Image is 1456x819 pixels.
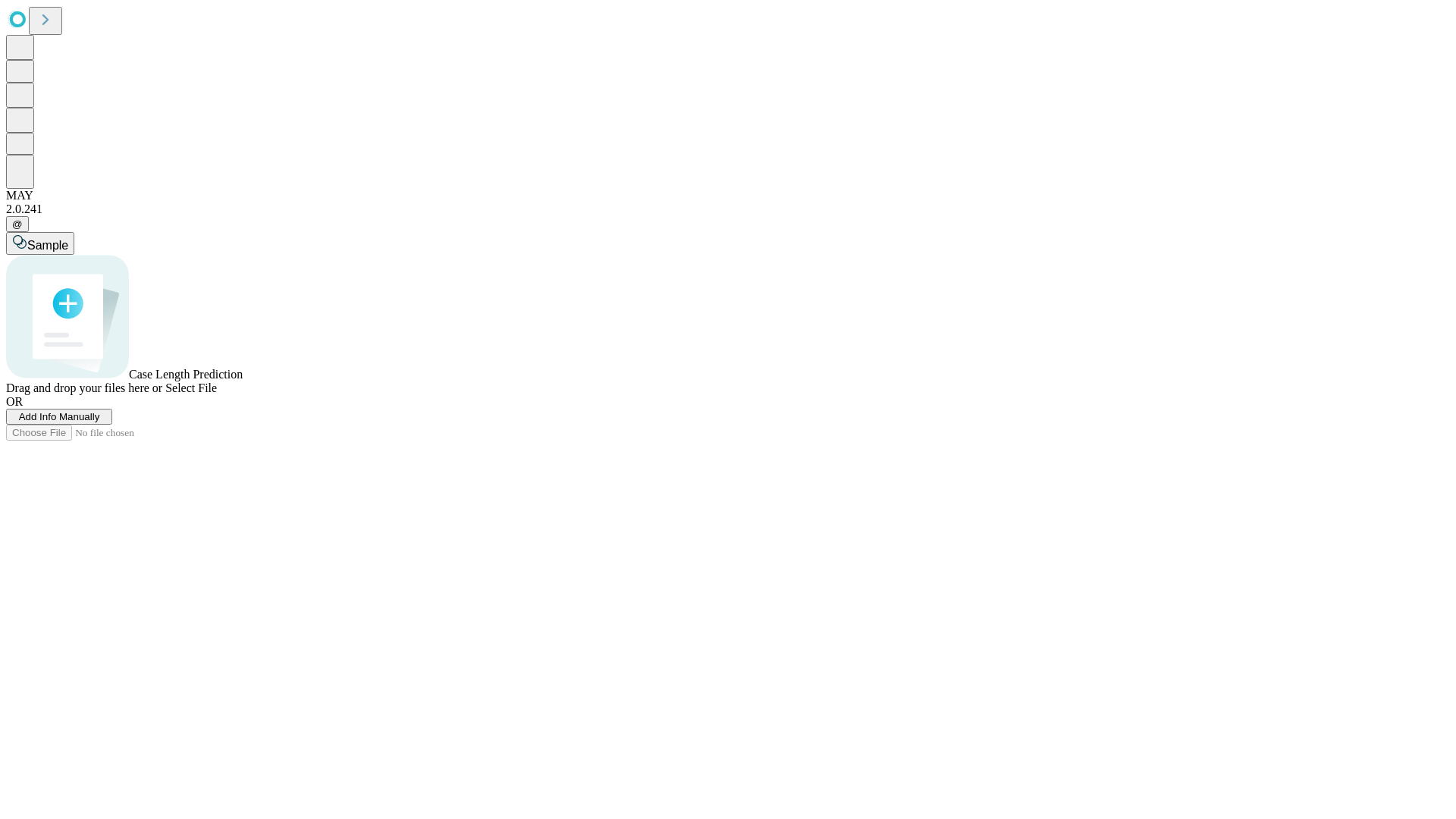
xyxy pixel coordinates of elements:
button: @ [6,216,29,232]
div: 2.0.241 [6,202,1450,216]
span: Drag and drop your files here or [6,381,162,394]
span: OR [6,395,23,408]
div: MAY [6,189,1450,202]
button: Add Info Manually [6,409,112,425]
span: @ [12,218,23,230]
span: Sample [27,239,68,252]
button: Sample [6,232,74,255]
span: Add Info Manually [19,411,100,422]
span: Case Length Prediction [129,368,243,381]
span: Select File [165,381,217,394]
